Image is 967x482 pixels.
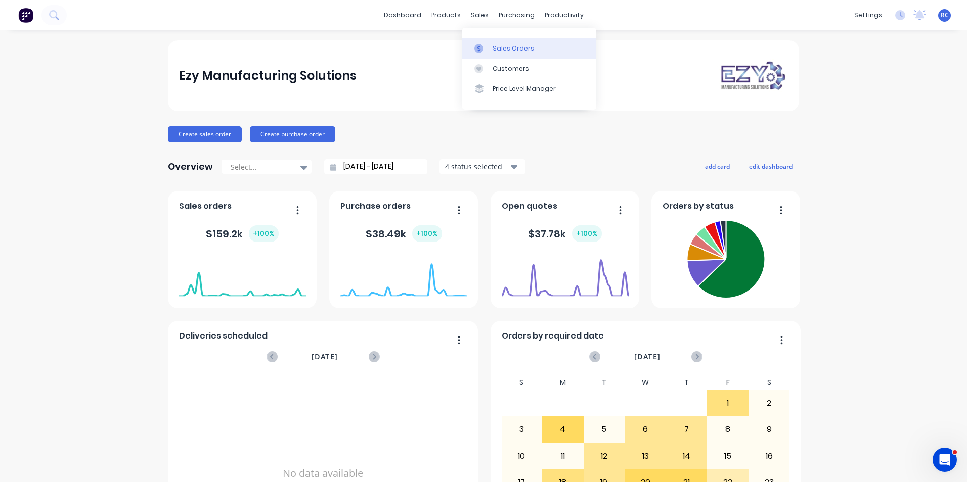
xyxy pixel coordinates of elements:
[494,8,540,23] div: purchasing
[663,200,734,212] span: Orders by status
[501,375,543,390] div: S
[502,200,557,212] span: Open quotes
[749,417,789,442] div: 9
[540,8,589,23] div: productivity
[584,444,625,469] div: 12
[466,8,494,23] div: sales
[179,66,357,86] div: Ezy Manufacturing Solutions
[340,200,411,212] span: Purchase orders
[502,417,542,442] div: 3
[493,64,529,73] div: Customers
[312,351,338,362] span: [DATE]
[462,38,596,58] a: Sales Orders
[18,8,33,23] img: Factory
[707,375,749,390] div: F
[543,417,583,442] div: 4
[542,375,584,390] div: M
[168,157,213,177] div: Overview
[543,444,583,469] div: 11
[439,159,525,174] button: 4 status selected
[206,225,279,242] div: $ 159.2k
[502,330,604,342] span: Orders by required date
[426,8,466,23] div: products
[493,84,556,93] div: Price Level Manager
[168,126,242,142] button: Create sales order
[502,444,542,469] div: 10
[584,375,625,390] div: T
[625,417,666,442] div: 6
[412,225,442,242] div: + 100 %
[634,351,661,362] span: [DATE]
[625,444,666,469] div: 13
[667,417,707,442] div: 7
[708,417,748,442] div: 8
[249,225,279,242] div: + 100 %
[584,417,625,442] div: 5
[462,59,596,79] a: Customers
[179,200,232,212] span: Sales orders
[941,11,949,20] span: RC
[749,391,789,416] div: 2
[528,225,602,242] div: $ 37.78k
[445,161,509,172] div: 4 status selected
[742,160,799,173] button: edit dashboard
[698,160,736,173] button: add card
[379,8,426,23] a: dashboard
[749,444,789,469] div: 16
[250,126,335,142] button: Create purchase order
[708,391,748,416] div: 1
[708,444,748,469] div: 15
[572,225,602,242] div: + 100 %
[849,8,887,23] div: settings
[366,225,442,242] div: $ 38.49k
[749,375,790,390] div: S
[933,448,957,472] iframe: Intercom live chat
[625,375,666,390] div: W
[666,375,708,390] div: T
[667,444,707,469] div: 14
[493,44,534,53] div: Sales Orders
[462,79,596,99] a: Price Level Manager
[717,59,788,92] img: Ezy Manufacturing Solutions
